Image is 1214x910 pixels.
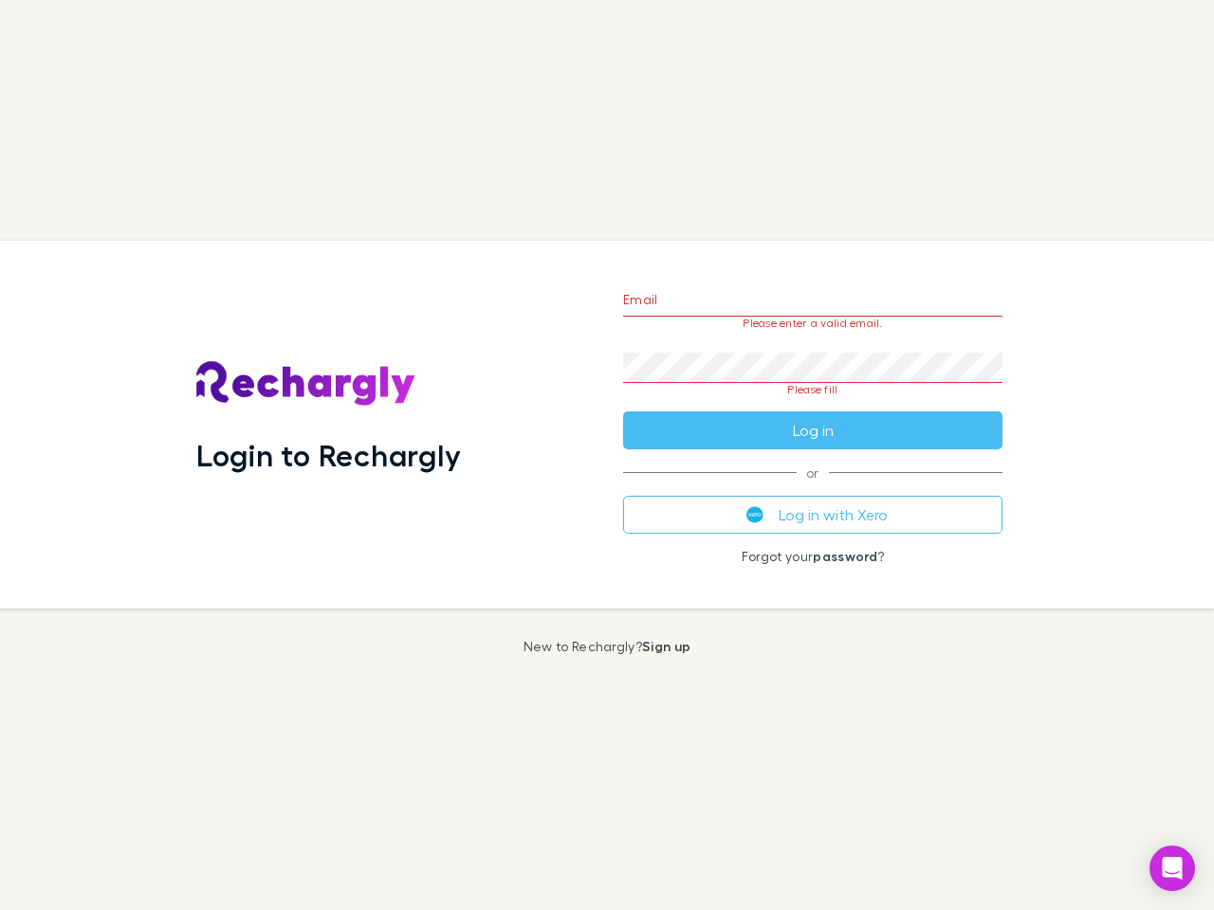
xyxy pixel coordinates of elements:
p: Please enter a valid email. [623,317,1002,330]
span: or [623,472,1002,473]
img: Rechargly's Logo [196,361,416,407]
a: password [813,548,877,564]
h1: Login to Rechargly [196,437,461,473]
button: Log in with Xero [623,496,1002,534]
div: Open Intercom Messenger [1150,846,1195,891]
p: Forgot your ? [623,549,1002,564]
img: Xero's logo [746,506,763,523]
a: Sign up [642,638,690,654]
p: New to Rechargly? [524,639,691,654]
button: Log in [623,411,1002,449]
p: Please fill [623,383,1002,396]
